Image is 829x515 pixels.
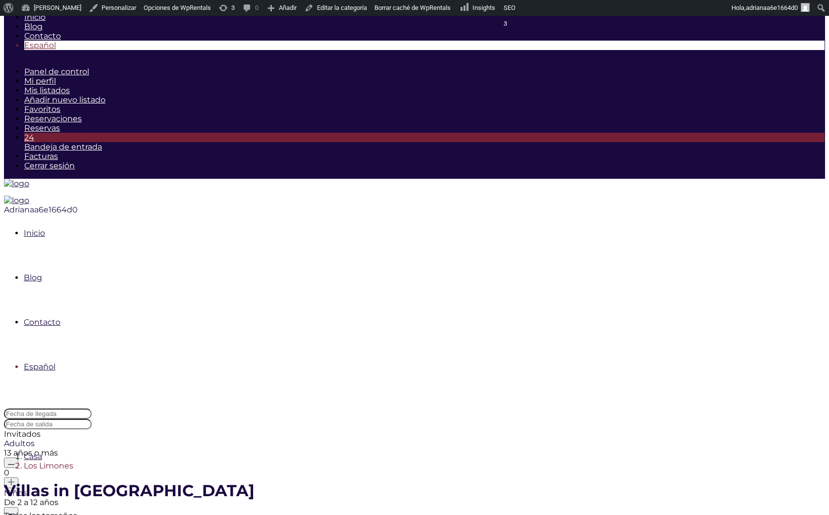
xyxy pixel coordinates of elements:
a: Inicio [24,12,46,22]
a: Blog [24,22,43,31]
div: Invitados [4,429,653,439]
a: Casa [24,452,42,461]
a: Inicio [24,228,45,238]
a: Contacto [24,31,61,41]
span: Español [24,41,56,50]
a: Cambiar a Español [24,41,56,50]
span: Adrianaa6e1664d0 [4,205,78,214]
input: Fecha de llegada [4,409,92,419]
img: logo [4,179,29,188]
img: logo [4,196,29,205]
div: 13 años o más [4,448,653,458]
span: adrianaa6e1664d0 [746,4,798,11]
a: Blog [24,273,42,282]
a: Mis listados [24,86,70,95]
a: Añadir nuevo listado [24,95,105,104]
a: Español [24,362,55,371]
input: Fecha de salida [4,419,92,429]
div: De 2 a 12 años [4,498,653,507]
div: 24 [24,133,825,142]
a: Favoritos [24,104,60,114]
a: Cerrar sesión [24,161,75,170]
div: 0 [4,468,653,477]
a: Contacto [24,317,60,327]
li: Los Limones [24,461,653,470]
div: 3 [504,16,516,32]
a: 24Bandeja de entrada [24,133,825,152]
h1: Villas in [GEOGRAPHIC_DATA] [4,481,653,500]
a: Panel de control [24,67,89,76]
a: Reservas [24,123,60,133]
div: Adultos [4,439,653,448]
a: Mi perfil [24,76,56,86]
a: Reservaciones [24,114,82,123]
span: Insights [472,4,495,11]
span: SEO [504,4,516,11]
a: Facturas [24,152,58,161]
